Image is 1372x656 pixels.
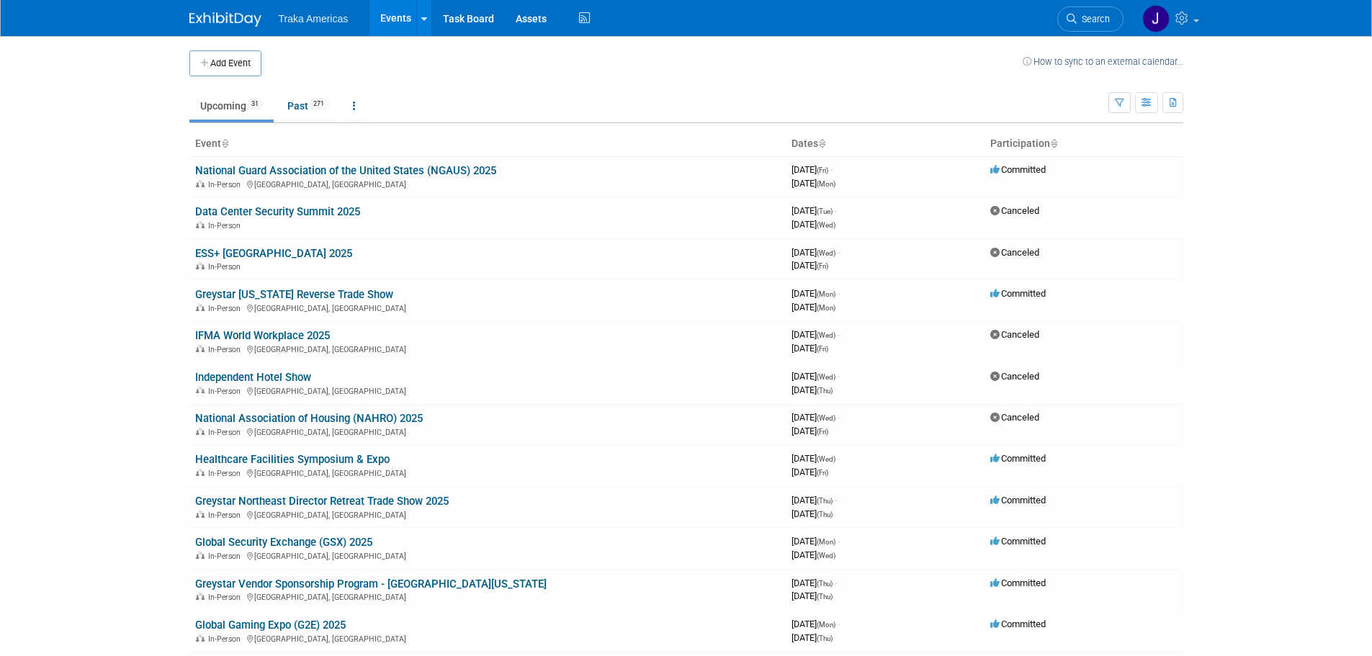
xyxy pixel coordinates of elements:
[792,178,835,189] span: [DATE]
[195,578,547,590] a: Greystar Vendor Sponsorship Program - [GEOGRAPHIC_DATA][US_STATE]
[817,538,835,546] span: (Mon)
[792,371,840,382] span: [DATE]
[817,455,835,463] span: (Wed)
[196,180,205,187] img: In-Person Event
[792,260,828,271] span: [DATE]
[195,426,780,437] div: [GEOGRAPHIC_DATA], [GEOGRAPHIC_DATA]
[196,593,205,600] img: In-Person Event
[195,288,393,301] a: Greystar [US_STATE] Reverse Trade Show
[817,634,833,642] span: (Thu)
[830,164,833,175] span: -
[817,387,833,395] span: (Thu)
[195,205,360,218] a: Data Center Security Summit 2025
[990,495,1046,506] span: Committed
[279,13,349,24] span: Traka Americas
[817,428,828,436] span: (Fri)
[990,453,1046,464] span: Committed
[792,426,828,436] span: [DATE]
[817,331,835,339] span: (Wed)
[792,164,833,175] span: [DATE]
[990,329,1039,340] span: Canceled
[196,552,205,559] img: In-Person Event
[990,578,1046,588] span: Committed
[835,578,837,588] span: -
[208,634,245,644] span: In-Person
[792,590,833,601] span: [DATE]
[817,621,835,629] span: (Mon)
[792,343,828,354] span: [DATE]
[792,495,837,506] span: [DATE]
[208,262,245,271] span: In-Person
[189,50,261,76] button: Add Event
[221,138,228,149] a: Sort by Event Name
[195,329,330,342] a: IFMA World Workplace 2025
[208,221,245,230] span: In-Person
[792,288,840,299] span: [DATE]
[817,497,833,505] span: (Thu)
[817,345,828,353] span: (Fri)
[792,536,840,547] span: [DATE]
[792,619,840,629] span: [DATE]
[817,469,828,477] span: (Fri)
[792,508,833,519] span: [DATE]
[195,178,780,189] div: [GEOGRAPHIC_DATA], [GEOGRAPHIC_DATA]
[990,288,1046,299] span: Committed
[196,469,205,476] img: In-Person Event
[196,262,205,269] img: In-Person Event
[1077,14,1110,24] span: Search
[817,166,828,174] span: (Fri)
[1050,138,1057,149] a: Sort by Participation Type
[195,247,352,260] a: ESS+ [GEOGRAPHIC_DATA] 2025
[196,304,205,311] img: In-Person Event
[189,12,261,27] img: ExhibitDay
[818,138,825,149] a: Sort by Start Date
[817,262,828,270] span: (Fri)
[792,247,840,258] span: [DATE]
[990,371,1039,382] span: Canceled
[208,428,245,437] span: In-Person
[196,634,205,642] img: In-Person Event
[990,247,1039,258] span: Canceled
[195,536,372,549] a: Global Security Exchange (GSX) 2025
[838,329,840,340] span: -
[195,549,780,561] div: [GEOGRAPHIC_DATA], [GEOGRAPHIC_DATA]
[309,99,328,109] span: 271
[195,467,780,478] div: [GEOGRAPHIC_DATA], [GEOGRAPHIC_DATA]
[208,304,245,313] span: In-Person
[208,593,245,602] span: In-Person
[817,373,835,381] span: (Wed)
[817,249,835,257] span: (Wed)
[792,549,835,560] span: [DATE]
[195,371,311,384] a: Independent Hotel Show
[792,412,840,423] span: [DATE]
[277,92,339,120] a: Past271
[817,552,835,560] span: (Wed)
[196,221,205,228] img: In-Person Event
[195,385,780,396] div: [GEOGRAPHIC_DATA], [GEOGRAPHIC_DATA]
[990,205,1039,216] span: Canceled
[835,205,837,216] span: -
[792,329,840,340] span: [DATE]
[196,511,205,518] img: In-Person Event
[792,205,837,216] span: [DATE]
[835,495,837,506] span: -
[817,290,835,298] span: (Mon)
[792,302,835,313] span: [DATE]
[195,495,449,508] a: Greystar Northeast Director Retreat Trade Show 2025
[195,632,780,644] div: [GEOGRAPHIC_DATA], [GEOGRAPHIC_DATA]
[208,387,245,396] span: In-Person
[817,593,833,601] span: (Thu)
[1057,6,1124,32] a: Search
[195,619,346,632] a: Global Gaming Expo (G2E) 2025
[817,221,835,229] span: (Wed)
[195,590,780,602] div: [GEOGRAPHIC_DATA], [GEOGRAPHIC_DATA]
[208,345,245,354] span: In-Person
[1023,56,1183,67] a: How to sync to an external calendar...
[792,632,833,643] span: [DATE]
[817,580,833,588] span: (Thu)
[208,511,245,520] span: In-Person
[838,619,840,629] span: -
[817,511,833,518] span: (Thu)
[195,508,780,520] div: [GEOGRAPHIC_DATA], [GEOGRAPHIC_DATA]
[838,453,840,464] span: -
